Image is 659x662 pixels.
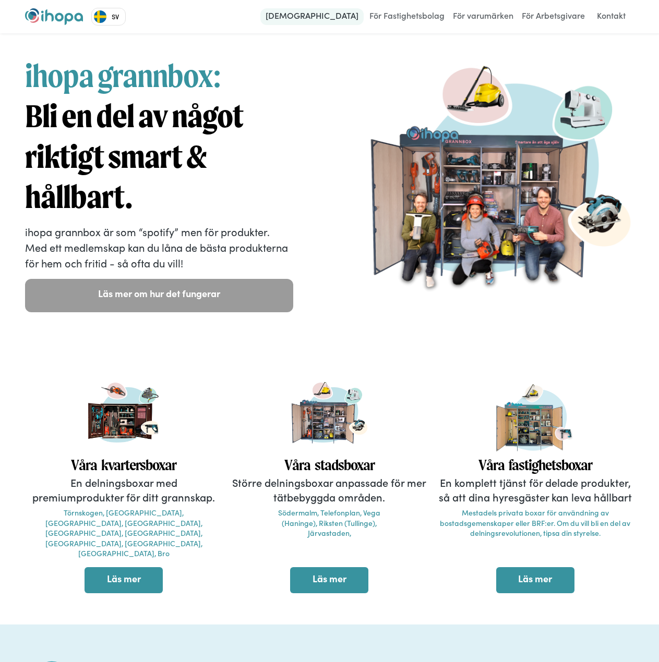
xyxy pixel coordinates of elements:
h1: Våra [284,456,315,474]
a: VårastadsboxarStörre delningsboxar anpassade för mer tätbebyggda områden.Södermalm, Telefonplan, ... [232,377,427,547]
a: SV [92,8,125,25]
aside: Language selected: Svenska [91,8,126,26]
p: Södermalm, Telefonplan, Vega (Haninge), Riksten (Tullinge), Järvastaden, [277,508,381,538]
p: Större delningsboxar anpassade för mer tätbebyggda områden. [232,475,427,504]
a: Läs mer [85,567,163,593]
a: Läs mer [496,567,574,593]
img: ihopa logo [25,8,83,25]
a: VårafastighetsboxarEn komplett tjänst för delade produkter, så att dina hyresgäster kan leva håll... [438,377,633,547]
h1: Våra [478,456,509,474]
a: [DEMOGRAPHIC_DATA] [260,8,364,25]
h1: fastighetsboxar [509,456,592,474]
div: Language [91,8,126,26]
a: Kontakt [591,8,632,25]
p: En komplett tjänst för delade produkter, så att dina hyresgäster kan leva hållbart [438,475,633,504]
p: Törnskogen, [GEOGRAPHIC_DATA], [GEOGRAPHIC_DATA], [GEOGRAPHIC_DATA], [GEOGRAPHIC_DATA], [GEOGRAPH... [26,508,221,559]
a: För Fastighetsbolag [367,8,447,25]
a: Läs mer [290,567,368,593]
a: Läs mer om hur det fungerar [25,279,293,312]
h1: stadsboxar [315,456,375,474]
h1: kvartersboxar [101,456,176,474]
h1: Våra [71,456,101,474]
strong: Bli en del av något riktigt smart & hållbart. [25,97,243,216]
a: home [25,8,83,25]
p: En delningsboxar med premiumprodukter för ditt grannskap. [26,475,221,504]
a: VårakvartersboxarEn delningsboxar med premiumprodukter för ditt grannskap.Törnskogen, [GEOGRAPHIC... [26,377,221,567]
p: Mestadels privata boxar för användning av bostadsgemenskaper eller BRF:er. Om du vill bli en del ... [438,508,633,538]
p: ihopa grannbox är som “spotify” men för produkter. Med ett medlemskap kan du låna de bästa produk... [25,224,293,271]
a: För varumärken [450,8,516,25]
a: För Arbetsgivare [519,8,588,25]
span: ihopa grannbox: [25,57,221,94]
